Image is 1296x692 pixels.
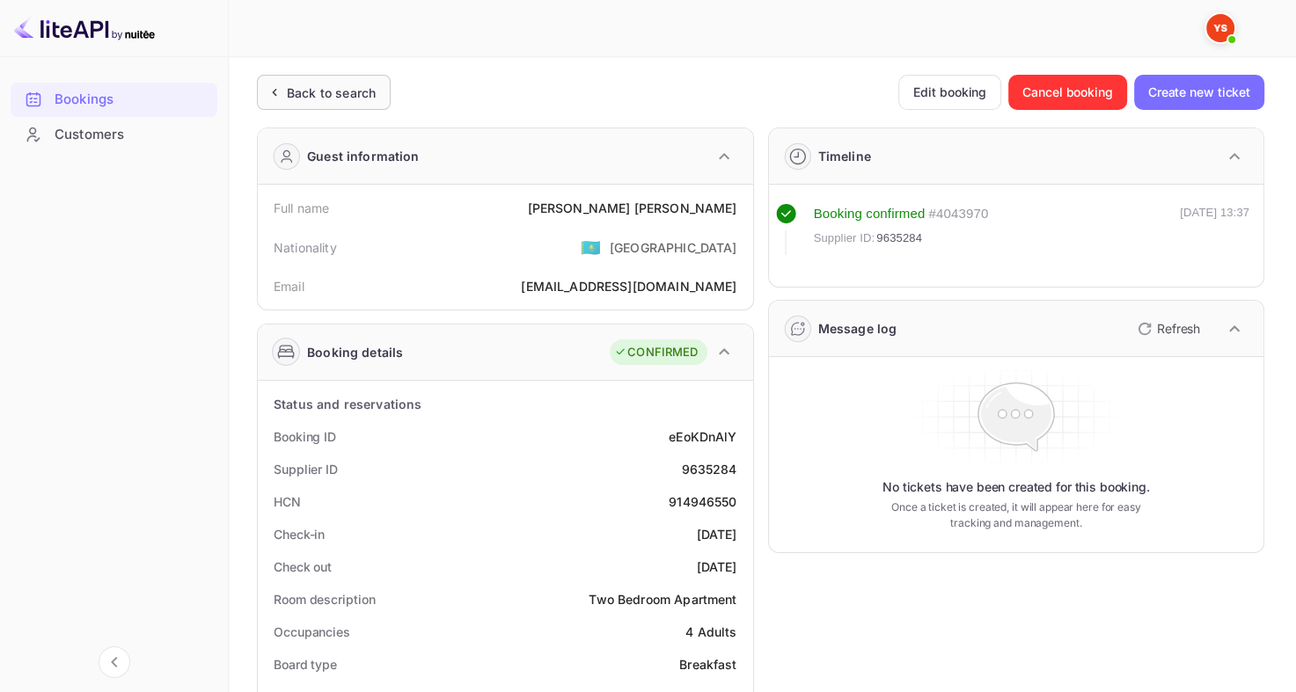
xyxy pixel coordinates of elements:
div: Supplier ID [274,460,338,478]
div: Booking ID [274,427,336,446]
p: Refresh [1157,319,1200,338]
div: HCN [274,492,301,511]
div: Guest information [307,147,420,165]
div: eEoKDnAlY [669,427,736,446]
div: Customers [55,125,209,145]
div: [DATE] [697,557,737,576]
p: No tickets have been created for this booking. [882,478,1150,496]
div: Back to search [287,84,376,102]
div: Email [274,277,304,295]
button: Create new ticket [1134,75,1264,110]
div: Occupancies [274,623,350,641]
div: Check-in [274,525,325,543]
div: Timeline [818,147,871,165]
div: 9635284 [681,460,736,478]
span: Supplier ID: [814,229,875,247]
div: [EMAIL_ADDRESS][DOMAIN_NAME] [521,277,736,295]
span: United States [581,231,601,263]
button: Refresh [1127,315,1207,343]
a: Customers [11,118,217,150]
div: Breakfast [679,655,736,674]
img: Yandex Support [1206,14,1234,42]
div: Booking details [307,343,403,361]
div: # 4043970 [928,204,988,224]
div: Status and reservations [274,395,421,413]
div: [DATE] 13:37 [1180,204,1249,255]
div: Two Bedroom Apartment [589,590,736,608]
div: CONFIRMED [614,344,698,361]
p: Once a ticket is created, it will appear here for easy tracking and management. [883,499,1148,531]
button: Cancel booking [1008,75,1127,110]
a: Bookings [11,83,217,115]
div: Nationality [274,238,337,257]
div: Check out [274,557,332,576]
div: Bookings [55,90,209,110]
button: Edit booking [898,75,1001,110]
div: 4 Adults [685,623,736,641]
div: Room description [274,590,375,608]
div: Full name [274,199,329,217]
div: [PERSON_NAME] [PERSON_NAME] [527,199,736,217]
div: Bookings [11,83,217,117]
img: LiteAPI logo [14,14,155,42]
div: Message log [818,319,897,338]
span: 9635284 [876,229,922,247]
div: [GEOGRAPHIC_DATA] [610,238,737,257]
div: 914946550 [669,492,736,511]
div: Customers [11,118,217,152]
div: Board type [274,655,337,674]
div: Booking confirmed [814,204,926,224]
div: [DATE] [697,525,737,543]
button: Collapse navigation [99,646,130,678]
